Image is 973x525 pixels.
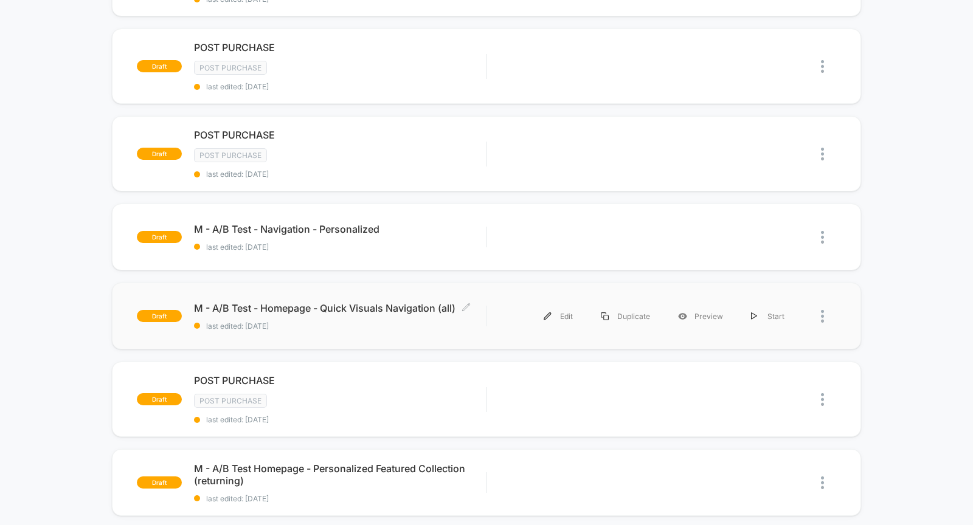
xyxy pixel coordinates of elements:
img: close [821,310,824,323]
img: close [821,393,824,406]
img: close [821,148,824,160]
div: Duplicate [587,303,664,330]
span: draft [137,148,182,160]
span: Post Purchase [194,394,267,408]
span: draft [137,60,182,72]
span: last edited: [DATE] [194,242,486,252]
img: close [821,60,824,73]
span: draft [137,393,182,405]
div: Preview [664,303,737,330]
span: M - A/B Test - Homepage - Quick Visuals Navigation (all) [194,302,486,314]
span: draft [137,476,182,489]
span: last edited: [DATE] [194,321,486,331]
img: menu [751,312,757,320]
img: menu [601,312,609,320]
span: last edited: [DATE] [194,170,486,179]
span: last edited: [DATE] [194,415,486,424]
span: draft [137,231,182,243]
span: last edited: [DATE] [194,494,486,503]
div: Edit [530,303,587,330]
span: POST PURCHASE [194,41,486,53]
span: Post Purchase [194,148,267,162]
img: close [821,476,824,489]
span: M - A/B Test - Navigation - Personalized [194,223,486,235]
div: Start [737,303,798,330]
span: POST PURCHASE [194,129,486,141]
img: menu [544,312,552,320]
span: M - A/B Test Homepage - Personalized Featured Collection (returning) [194,462,486,487]
span: last edited: [DATE] [194,82,486,91]
span: POST PURCHASE [194,374,486,386]
span: draft [137,310,182,322]
span: Post Purchase [194,61,267,75]
img: close [821,231,824,244]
